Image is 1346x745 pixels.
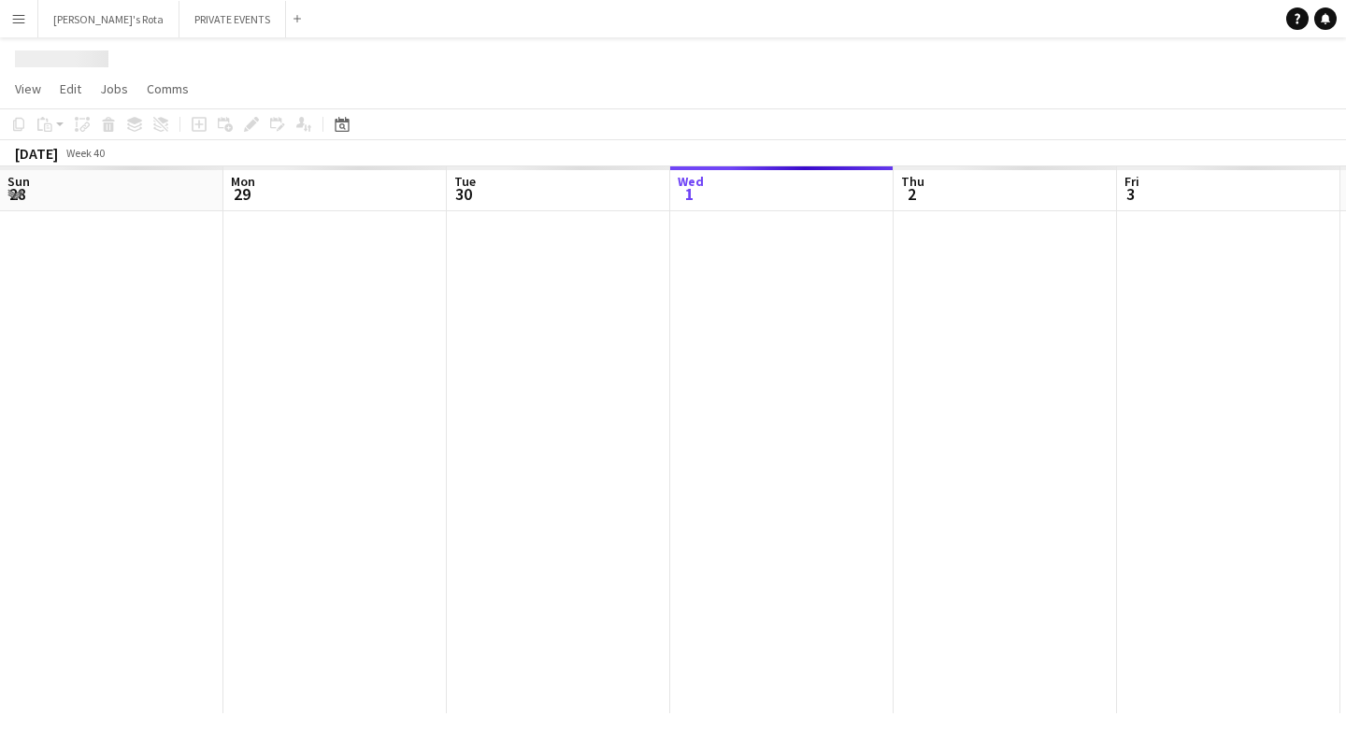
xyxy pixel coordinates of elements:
span: 3 [1122,183,1139,205]
a: Edit [52,77,89,101]
span: Tue [454,173,476,190]
button: PRIVATE EVENTS [179,1,286,37]
span: 1 [675,183,704,205]
span: 29 [228,183,255,205]
span: 2 [898,183,924,205]
span: 30 [451,183,476,205]
button: [PERSON_NAME]'s Rota [38,1,179,37]
span: Jobs [100,80,128,97]
span: Mon [231,173,255,190]
span: Wed [678,173,704,190]
span: Edit [60,80,81,97]
span: Week 40 [62,146,108,160]
span: Fri [1124,173,1139,190]
span: Comms [147,80,189,97]
span: Thu [901,173,924,190]
a: Comms [139,77,196,101]
div: [DATE] [15,144,58,163]
span: Sun [7,173,30,190]
span: 28 [5,183,30,205]
span: View [15,80,41,97]
a: View [7,77,49,101]
a: Jobs [93,77,136,101]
